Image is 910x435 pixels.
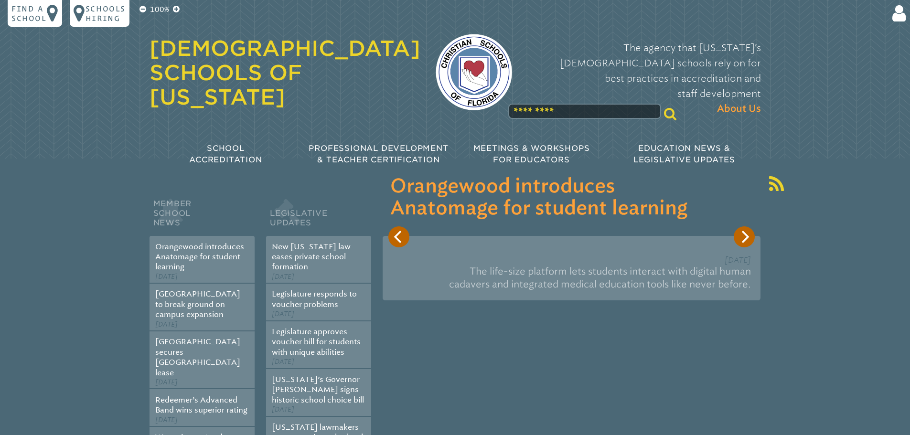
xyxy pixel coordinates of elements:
[272,310,294,318] span: [DATE]
[155,378,178,386] span: [DATE]
[272,289,357,308] a: Legislature responds to voucher problems
[266,197,371,236] h2: Legislative Updates
[148,4,171,15] p: 100%
[86,4,126,23] p: Schools Hiring
[155,337,240,377] a: [GEOGRAPHIC_DATA] secures [GEOGRAPHIC_DATA] lease
[155,320,178,329] span: [DATE]
[633,144,735,164] span: Education News & Legislative Updates
[272,242,351,272] a: New [US_STATE] law eases private school formation
[390,176,753,220] h3: Orangewood introduces Anatomage for student learning
[11,4,47,23] p: Find a school
[272,358,294,366] span: [DATE]
[150,36,420,109] a: [DEMOGRAPHIC_DATA] Schools of [US_STATE]
[717,101,761,117] span: About Us
[155,289,240,319] a: [GEOGRAPHIC_DATA] to break ground on campus expansion
[309,144,448,164] span: Professional Development & Teacher Certification
[189,144,262,164] span: School Accreditation
[272,327,361,357] a: Legislature approves voucher bill for students with unique abilities
[155,242,244,272] a: Orangewood introduces Anatomage for student learning
[150,197,255,236] h2: Member School News
[734,226,755,247] button: Next
[155,273,178,281] span: [DATE]
[272,375,364,404] a: [US_STATE]’s Governor [PERSON_NAME] signs historic school choice bill
[392,261,751,295] p: The life-size platform lets students interact with digital human cadavers and integrated medical ...
[527,40,761,117] p: The agency that [US_STATE]’s [DEMOGRAPHIC_DATA] schools rely on for best practices in accreditati...
[436,34,512,110] img: csf-logo-web-colors.png
[388,226,409,247] button: Previous
[725,255,751,265] span: [DATE]
[272,273,294,281] span: [DATE]
[155,395,247,414] a: Redeemer’s Advanced Band wins superior rating
[473,144,590,164] span: Meetings & Workshops for Educators
[272,405,294,414] span: [DATE]
[155,416,178,424] span: [DATE]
